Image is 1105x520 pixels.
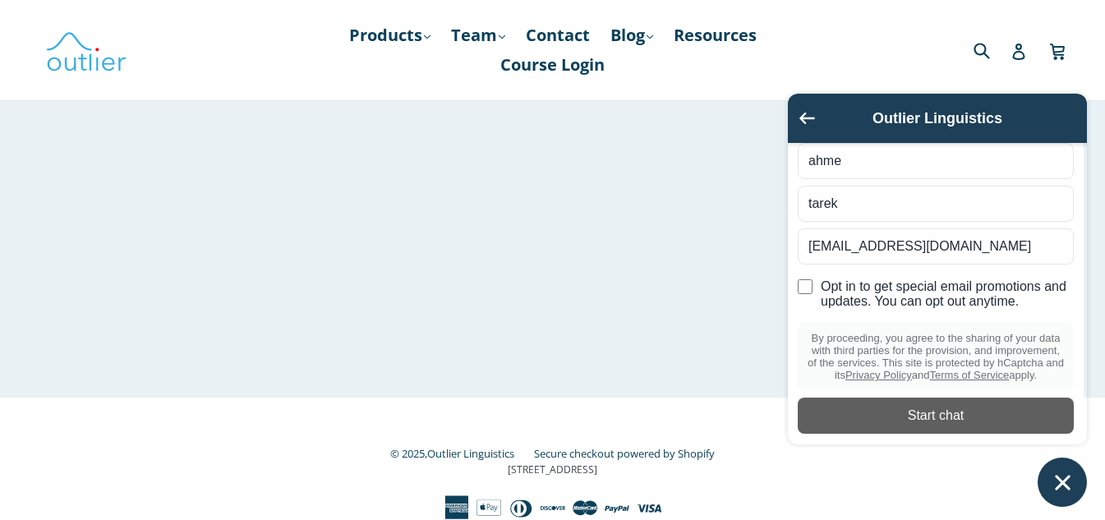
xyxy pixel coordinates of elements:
a: Contact [518,21,598,50]
p: [STREET_ADDRESS] [105,462,1001,477]
a: Secure checkout powered by Shopify [534,446,715,461]
img: Outlier Linguistics [45,26,127,74]
a: Course Login [492,50,613,80]
a: Products [341,21,439,50]
small: © 2025, [390,446,531,461]
a: Team [443,21,513,50]
input: Search [969,33,1015,67]
inbox-online-store-chat: Shopify online store chat [783,94,1092,507]
a: Blog [602,21,661,50]
a: Outlier Linguistics [427,446,514,461]
a: Resources [665,21,765,50]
